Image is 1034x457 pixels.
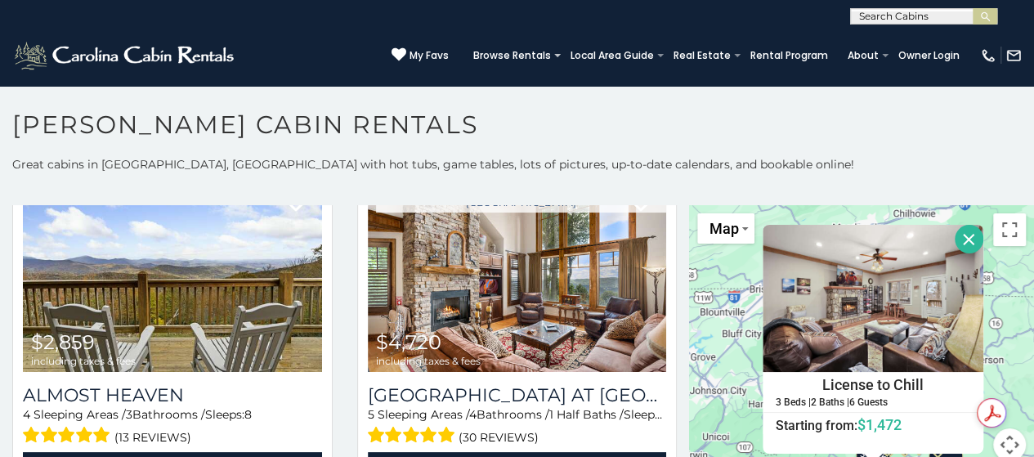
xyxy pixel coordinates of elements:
span: including taxes & fees [376,356,481,366]
h5: 3 Beds | [776,397,811,407]
button: Change map style [697,213,754,244]
h5: 2 Baths | [811,397,849,407]
h6: Starting from: [763,416,983,432]
a: Ridge Haven Lodge at Echota $4,720 including taxes & fees [368,172,667,372]
img: White-1-2.png [12,39,239,72]
a: License to Chill 3 Beds | 2 Baths | 6 Guests Starting from:$1,472 [763,372,983,434]
a: Owner Login [890,44,968,67]
span: My Favs [410,48,449,63]
span: Map [709,220,738,237]
span: (30 reviews) [459,427,539,448]
img: License to Chill [763,225,983,372]
a: Rental Program [742,44,836,67]
span: $1,472 [857,415,902,432]
h3: Ridge Haven Lodge at Echota [368,384,667,406]
img: Almost Heaven [23,172,322,372]
h5: 6 Guests [849,397,888,407]
a: Almost Heaven [23,384,322,406]
a: [GEOGRAPHIC_DATA] at [GEOGRAPHIC_DATA] [368,384,667,406]
a: My Favs [392,47,449,64]
span: 4 [469,407,477,422]
a: Almost Heaven $2,859 including taxes & fees [23,172,322,372]
span: 3 [126,407,132,422]
a: Browse Rentals [465,44,559,67]
img: phone-regular-white.png [980,47,996,64]
button: Toggle fullscreen view [993,213,1026,246]
span: $2,859 [31,330,95,354]
span: 1 Half Baths / [549,407,624,422]
img: mail-regular-white.png [1005,47,1022,64]
div: Sleeping Areas / Bathrooms / Sleeps: [23,406,322,448]
span: 4 [23,407,30,422]
img: Ridge Haven Lodge at Echota [368,172,667,372]
a: Local Area Guide [562,44,662,67]
span: 5 [368,407,374,422]
span: 12 [663,407,674,422]
span: including taxes & fees [31,356,136,366]
h4: License to Chill [763,373,983,397]
span: 8 [244,407,252,422]
span: (13 reviews) [114,427,191,448]
button: Close [955,225,983,253]
a: Real Estate [665,44,739,67]
a: About [839,44,887,67]
div: Sleeping Areas / Bathrooms / Sleeps: [368,406,667,448]
span: $4,720 [376,330,441,354]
